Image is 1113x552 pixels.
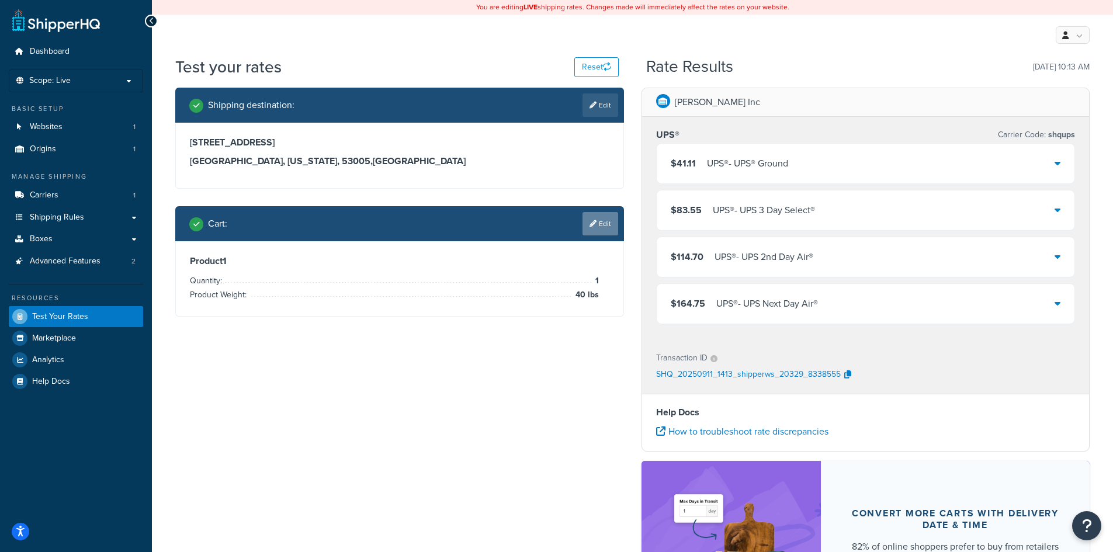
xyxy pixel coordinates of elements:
a: Advanced Features2 [9,251,143,272]
a: Carriers1 [9,185,143,206]
span: $114.70 [671,250,703,263]
span: Test Your Rates [32,312,88,322]
h3: [GEOGRAPHIC_DATA], [US_STATE], 53005 , [GEOGRAPHIC_DATA] [190,155,609,167]
li: Carriers [9,185,143,206]
span: Advanced Features [30,256,100,266]
a: Shipping Rules [9,207,143,228]
div: Basic Setup [9,104,143,114]
span: shqups [1046,129,1075,141]
button: Open Resource Center [1072,511,1101,540]
span: Dashboard [30,47,70,57]
span: Boxes [30,234,53,244]
span: 1 [592,274,599,288]
p: [DATE] 10:13 AM [1033,59,1090,75]
span: $164.75 [671,297,705,310]
span: 1 [133,122,136,132]
b: LIVE [523,2,538,12]
span: Shipping Rules [30,213,84,223]
span: 2 [131,256,136,266]
h3: UPS® [656,129,679,141]
p: SHQ_20250911_1413_shipperws_20329_8338555 [656,366,841,384]
h2: Shipping destination : [208,100,294,110]
span: Product Weight: [190,289,249,301]
span: 40 lbs [573,288,599,302]
span: 1 [133,190,136,200]
h3: [STREET_ADDRESS] [190,137,609,148]
span: 1 [133,144,136,154]
a: Websites1 [9,116,143,138]
a: Help Docs [9,371,143,392]
a: Analytics [9,349,143,370]
button: Reset [574,57,619,77]
h3: Product 1 [190,255,609,267]
div: Manage Shipping [9,172,143,182]
h2: Rate Results [646,58,733,76]
p: Carrier Code: [998,127,1075,143]
h2: Cart : [208,218,227,229]
h4: Help Docs [656,405,1076,419]
span: Websites [30,122,63,132]
div: UPS® - UPS 3 Day Select® [713,202,815,218]
span: $83.55 [671,203,702,217]
p: [PERSON_NAME] Inc [675,94,760,110]
a: How to troubleshoot rate discrepancies [656,425,828,438]
div: UPS® - UPS® Ground [707,155,788,172]
div: Resources [9,293,143,303]
span: Scope: Live [29,76,71,86]
div: Convert more carts with delivery date & time [849,508,1062,531]
a: Dashboard [9,41,143,63]
a: Test Your Rates [9,306,143,327]
li: Origins [9,138,143,160]
a: Origins1 [9,138,143,160]
span: Marketplace [32,334,76,343]
div: UPS® - UPS Next Day Air® [716,296,818,312]
li: Advanced Features [9,251,143,272]
span: Analytics [32,355,64,365]
span: Quantity: [190,275,225,287]
span: $41.11 [671,157,696,170]
a: Edit [582,93,618,117]
a: Edit [582,212,618,235]
a: Boxes [9,228,143,250]
p: Transaction ID [656,350,708,366]
span: Origins [30,144,56,154]
h1: Test your rates [175,55,282,78]
div: UPS® - UPS 2nd Day Air® [715,249,813,265]
a: Marketplace [9,328,143,349]
li: Websites [9,116,143,138]
span: Carriers [30,190,58,200]
span: Help Docs [32,377,70,387]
